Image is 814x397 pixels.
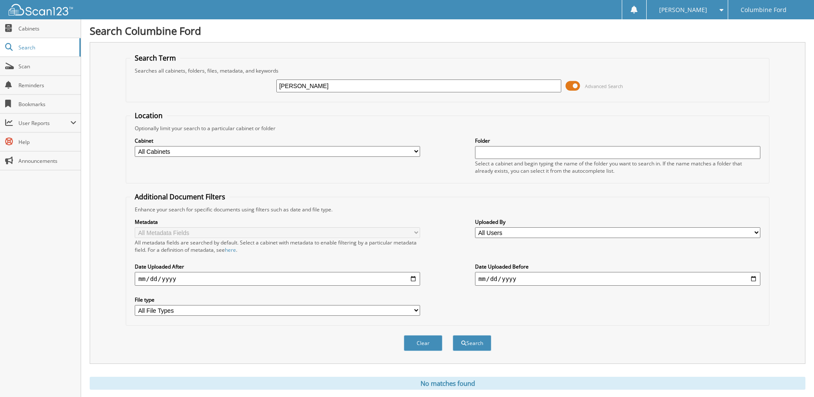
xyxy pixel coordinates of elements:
div: Searches all cabinets, folders, files, metadata, and keywords [130,67,764,74]
label: Folder [475,137,760,144]
div: Enhance your search for specific documents using filters such as date and file type. [130,206,764,213]
div: All metadata fields are searched by default. Select a cabinet with metadata to enable filtering b... [135,239,420,253]
label: Date Uploaded After [135,263,420,270]
div: Optionally limit your search to a particular cabinet or folder [130,125,764,132]
label: Uploaded By [475,218,760,226]
span: Reminders [18,82,76,89]
span: Advanced Search [585,83,623,89]
input: end [475,272,760,286]
input: start [135,272,420,286]
label: Date Uploaded Before [475,263,760,270]
span: [PERSON_NAME] [659,7,707,12]
span: Bookmarks [18,101,76,108]
h1: Search Columbine Ford [90,24,805,38]
span: Help [18,138,76,146]
button: Clear [404,335,442,351]
label: Cabinet [135,137,420,144]
button: Search [453,335,491,351]
div: Select a cabinet and begin typing the name of the folder you want to search in. If the name match... [475,160,760,174]
label: Metadata [135,218,420,226]
div: No matches found [90,377,805,390]
label: File type [135,296,420,303]
span: Search [18,44,75,51]
span: Cabinets [18,25,76,32]
span: User Reports [18,119,70,127]
span: Scan [18,63,76,70]
a: here [225,246,236,253]
legend: Additional Document Filters [130,192,230,202]
span: Announcements [18,157,76,165]
legend: Search Term [130,53,180,63]
legend: Location [130,111,167,120]
span: Columbine Ford [741,7,787,12]
img: scan123-logo-white.svg [9,4,73,15]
